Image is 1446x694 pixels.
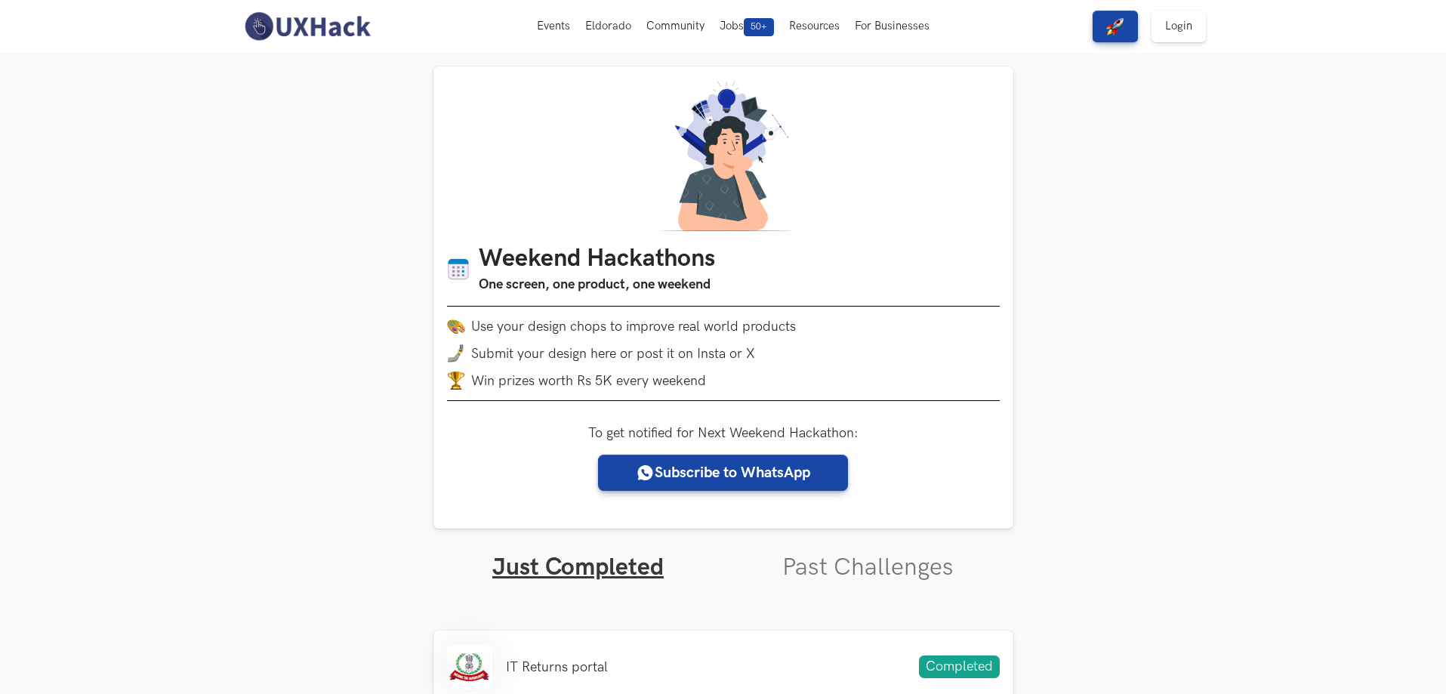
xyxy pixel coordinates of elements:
li: IT Returns portal [506,659,608,675]
span: Submit your design here or post it on Insta or X [471,346,755,362]
img: Calendar icon [447,258,470,281]
img: trophy.png [447,372,465,390]
a: Just Completed [492,553,664,582]
ul: Tabs Interface [433,529,1013,582]
label: To get notified for Next Weekend Hackathon: [588,425,859,441]
img: palette.png [447,317,465,335]
img: UXHack-logo.png [240,11,375,42]
span: 50+ [744,18,774,36]
img: A designer thinking [651,80,796,231]
a: Subscribe to WhatsApp [598,455,848,491]
li: Win prizes worth Rs 5K every weekend [447,372,1000,390]
a: Login [1152,11,1206,42]
img: rocket [1106,17,1124,35]
li: Use your design chops to improve real world products [447,317,1000,335]
img: mobile-in-hand.png [447,344,465,362]
a: Past Challenges [782,553,954,582]
h1: Weekend Hackathons [479,245,715,274]
h3: One screen, one product, one weekend [479,274,715,295]
span: Completed [919,655,1000,678]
